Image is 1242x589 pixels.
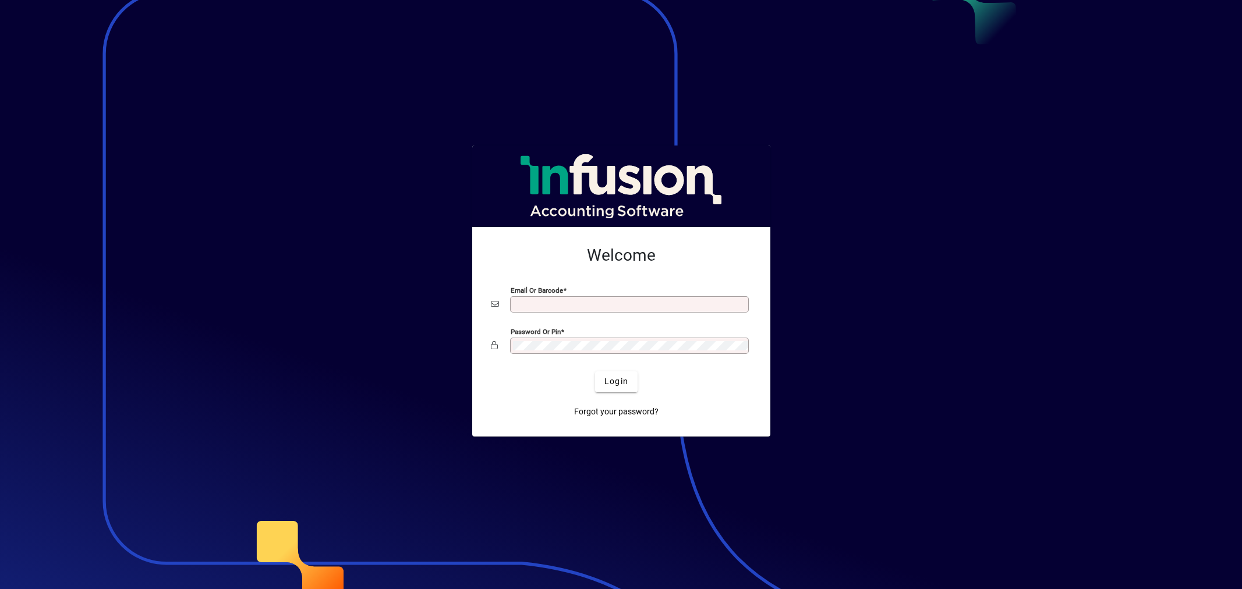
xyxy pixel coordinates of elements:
[491,246,752,265] h2: Welcome
[595,371,638,392] button: Login
[511,286,563,294] mat-label: Email or Barcode
[574,406,659,418] span: Forgot your password?
[511,327,561,335] mat-label: Password or Pin
[604,375,628,388] span: Login
[569,402,663,423] a: Forgot your password?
